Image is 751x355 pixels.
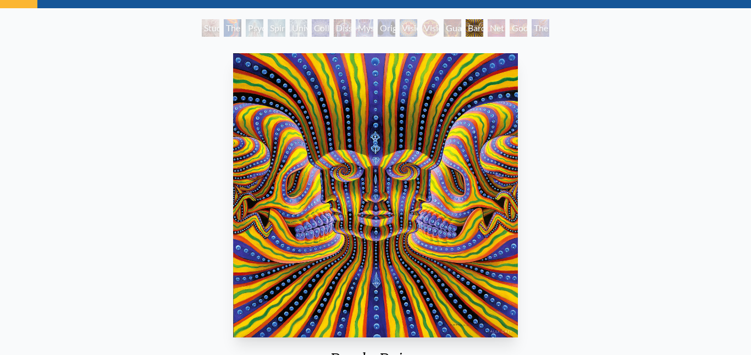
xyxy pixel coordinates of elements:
div: Vision Crystal [400,19,417,37]
div: Collective Vision [312,19,329,37]
div: Psychic Energy System [246,19,263,37]
div: Vision [PERSON_NAME] [422,19,439,37]
div: Mystic Eye [356,19,373,37]
img: Bardo-Being-2002-Alex-Grey-watermarked.jpg [233,53,518,337]
div: Study for the Great Turn [202,19,219,37]
div: Original Face [378,19,395,37]
div: Bardo Being [466,19,483,37]
div: The Torch [224,19,241,37]
div: Guardian of Infinite Vision [444,19,461,37]
div: Universal Mind Lattice [290,19,307,37]
div: Spiritual Energy System [268,19,285,37]
div: Dissectional Art for Tool's Lateralus CD [334,19,351,37]
div: Godself [510,19,527,37]
div: The Great Turn [532,19,549,37]
div: Net of Being [488,19,505,37]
